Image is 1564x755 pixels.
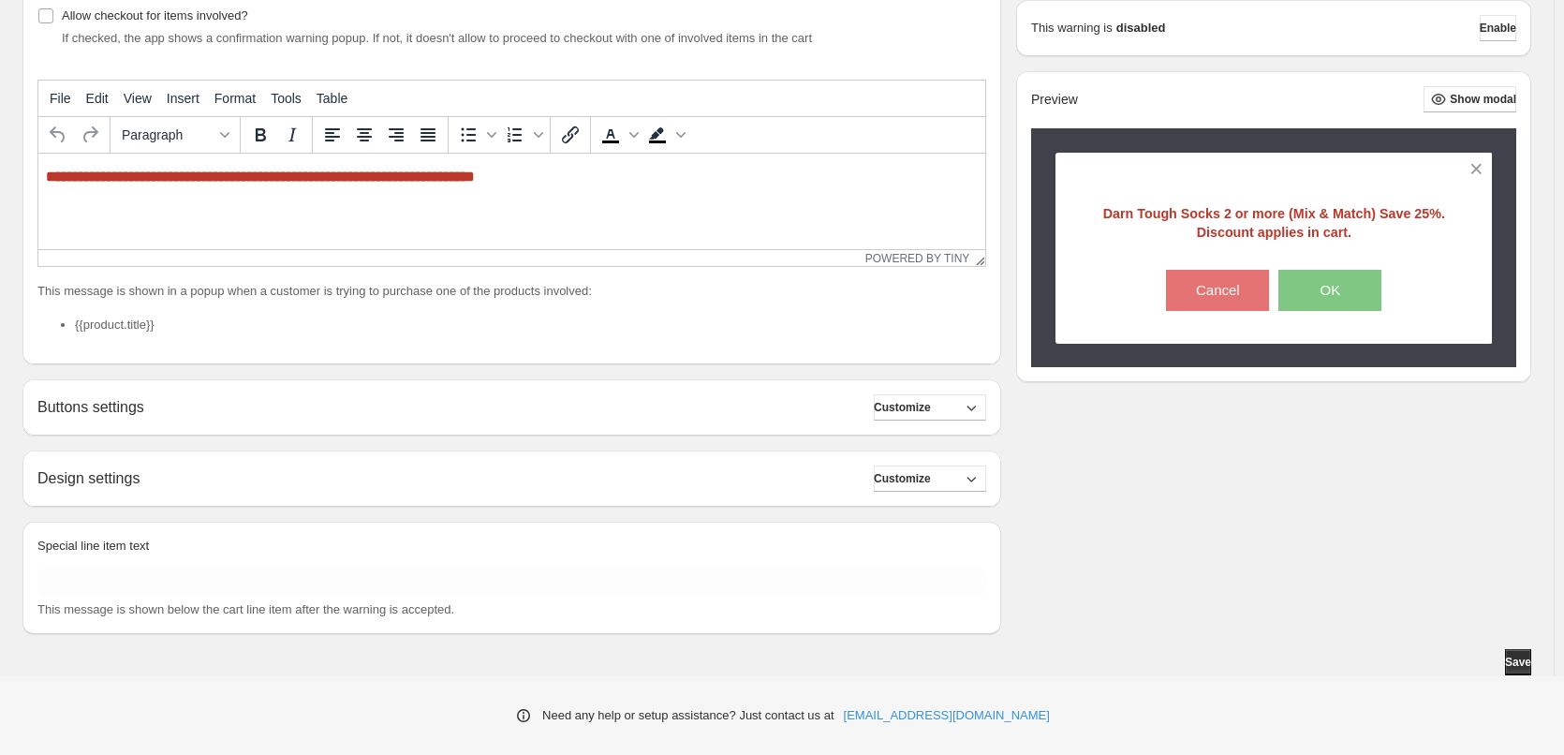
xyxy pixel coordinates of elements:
div: Bullet list [452,119,499,151]
strong: disabled [1116,19,1166,37]
span: Show modal [1450,92,1516,107]
span: Edit [86,91,109,106]
span: Paragraph [122,127,214,142]
span: Allow checkout for items involved? [62,8,248,22]
span: If checked, the app shows a confirmation warning popup. If not, it doesn't allow to proceed to ch... [62,31,812,45]
span: Table [317,91,347,106]
a: Powered by Tiny [865,252,970,265]
span: Customize [874,400,931,415]
li: {{product.title}} [75,316,986,334]
p: This message is shown in a popup when a customer is trying to purchase one of the products involved: [37,282,986,301]
span: File [50,91,71,106]
span: Tools [271,91,302,106]
p: This warning is [1031,19,1113,37]
button: Justify [412,119,444,151]
h2: Design settings [37,469,140,487]
span: Enable [1480,21,1516,36]
span: Darn Tough Socks 2 or more (Mix & Match) Save 25%. Discount applies in cart. [1103,206,1445,240]
div: Text color [595,119,642,151]
span: View [124,91,152,106]
button: Show modal [1424,86,1516,112]
span: This message is shown below the cart line item after the warning is accepted. [37,602,454,616]
button: Redo [74,119,106,151]
button: Undo [42,119,74,151]
button: Customize [874,394,986,421]
button: Align center [348,119,380,151]
button: Cancel [1166,270,1269,311]
button: Align left [317,119,348,151]
button: Italic [276,119,308,151]
button: OK [1278,270,1381,311]
div: Numbered list [499,119,546,151]
button: Enable [1480,15,1516,41]
h2: Preview [1031,92,1078,108]
button: Save [1505,649,1531,675]
button: Customize [874,466,986,492]
div: Resize [969,250,985,266]
iframe: Rich Text Area [38,154,985,249]
span: Save [1505,655,1531,670]
button: Align right [380,119,412,151]
span: Special line item text [37,539,149,553]
span: Insert [167,91,199,106]
button: Formats [114,119,236,151]
div: Background color [642,119,688,151]
span: Format [214,91,256,106]
button: Bold [244,119,276,151]
a: [EMAIL_ADDRESS][DOMAIN_NAME] [844,706,1050,725]
span: Customize [874,471,931,486]
h2: Buttons settings [37,398,144,416]
button: Insert/edit link [554,119,586,151]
